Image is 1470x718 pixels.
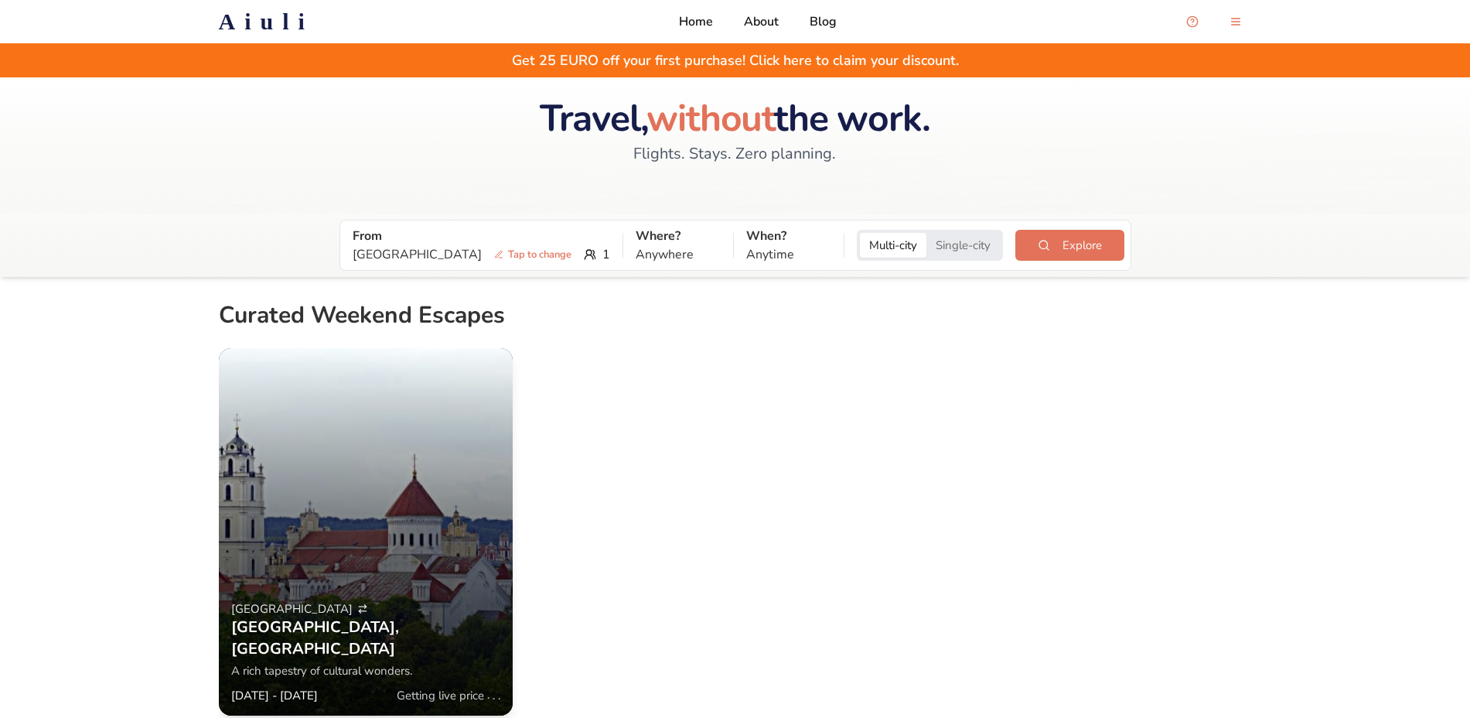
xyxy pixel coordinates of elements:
[646,93,774,144] span: without
[744,12,779,31] a: About
[353,227,610,245] p: From
[231,688,318,703] p: [DATE] - [DATE]
[860,233,926,258] button: Multi-city
[540,93,930,144] span: Travel, the work.
[219,348,513,716] a: [GEOGRAPHIC_DATA][GEOGRAPHIC_DATA], [GEOGRAPHIC_DATA]A rich tapestry of cultural wonders.[DATE] -...
[1177,6,1208,37] button: Open support chat
[353,245,610,264] div: 1
[926,233,1000,258] button: Single-city
[493,688,495,703] span: .
[194,8,339,36] a: Aiuli
[231,601,353,617] span: [GEOGRAPHIC_DATA]
[746,227,831,245] p: When?
[679,12,713,31] a: Home
[810,12,837,31] a: Blog
[636,245,721,264] p: Anywhere
[636,227,721,245] p: Where?
[353,245,578,264] p: [GEOGRAPHIC_DATA]
[488,247,578,262] span: Tap to change
[857,230,1003,261] div: Trip style
[397,688,484,703] span: Getting live price
[1015,230,1124,261] button: Explore
[487,687,489,703] span: .
[1220,6,1251,37] button: menu-button
[231,663,500,679] p: A rich tapestry of cultural wonders.
[498,688,500,703] span: .
[633,143,836,165] span: Flights. Stays. Zero planning.
[219,8,314,36] h2: Aiuli
[746,245,831,264] p: Anytime
[231,617,500,660] h3: [GEOGRAPHIC_DATA] , [GEOGRAPHIC_DATA]
[219,302,505,336] h2: Curated Weekend Escapes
